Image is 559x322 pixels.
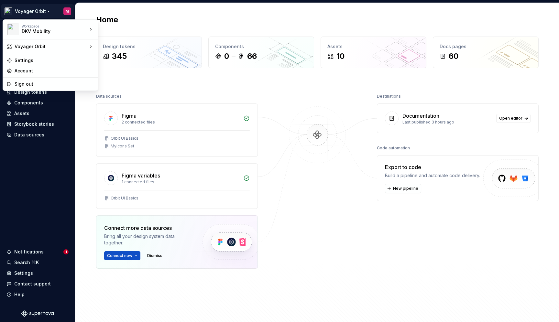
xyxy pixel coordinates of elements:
div: DKV Mobility [22,28,77,35]
div: Workspace [22,24,88,28]
img: e5527c48-e7d1-4d25-8110-9641689f5e10.png [7,24,19,35]
div: Settings [15,57,94,64]
div: Sign out [15,81,94,87]
div: Account [15,68,94,74]
div: Voyager Orbit [15,43,88,50]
